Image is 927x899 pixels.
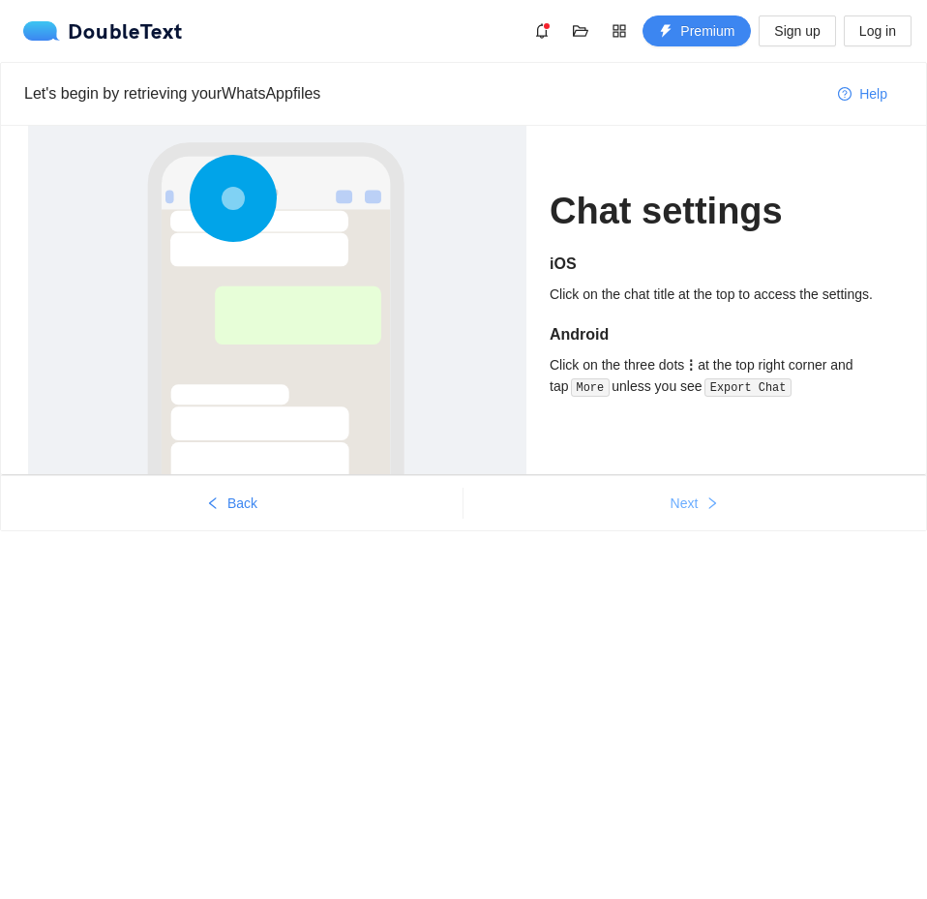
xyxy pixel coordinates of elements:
[705,496,719,512] span: right
[822,78,903,109] button: question-circleHelp
[550,323,899,346] h5: Android
[859,20,896,42] span: Log in
[671,493,699,514] span: Next
[571,378,610,398] code: More
[844,15,912,46] button: Log in
[23,21,68,41] img: logo
[526,15,557,46] button: bell
[774,20,820,42] span: Sign up
[23,21,183,41] div: DoubleText
[550,253,899,276] h5: iOS
[680,20,734,42] span: Premium
[684,357,698,373] b: ⋮
[227,493,257,514] span: Back
[463,488,926,519] button: Nextright
[604,15,635,46] button: appstore
[1,488,463,519] button: leftBack
[23,21,183,41] a: logoDoubleText
[704,378,792,398] code: Export Chat
[566,23,595,39] span: folder-open
[659,24,673,40] span: thunderbolt
[565,15,596,46] button: folder-open
[206,496,220,512] span: left
[24,81,822,105] div: Let's begin by retrieving your WhatsApp files
[550,284,899,305] div: Click on the chat title at the top to access the settings.
[838,87,852,103] span: question-circle
[859,83,887,105] span: Help
[550,189,899,234] h1: Chat settings
[605,23,634,39] span: appstore
[643,15,751,46] button: thunderboltPremium
[759,15,835,46] button: Sign up
[527,23,556,39] span: bell
[550,354,899,398] div: Click on the three dots at the top right corner and tap unless you see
